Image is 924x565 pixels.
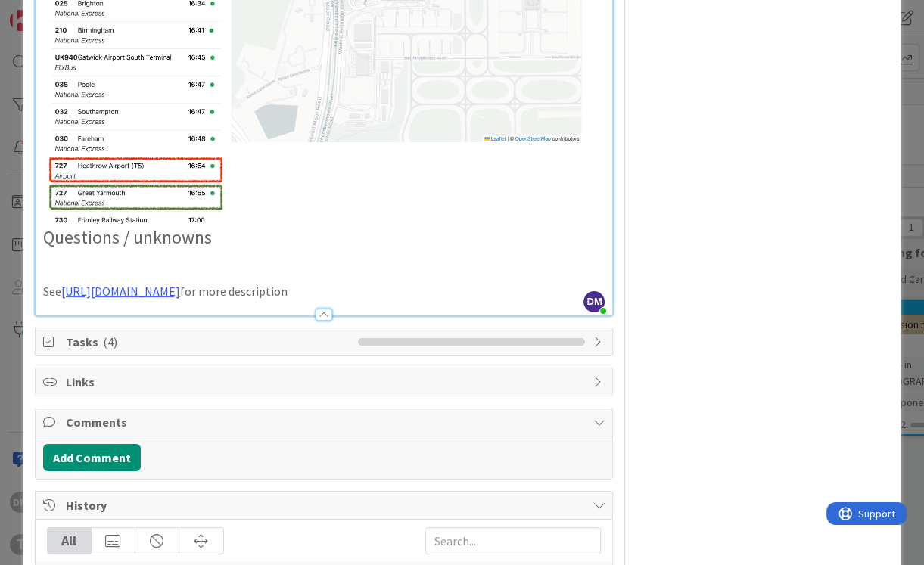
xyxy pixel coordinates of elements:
p: See for more description [43,283,605,300]
span: Comments [66,413,586,431]
div: All [48,528,92,554]
input: Search... [425,527,601,554]
span: Links [66,373,586,391]
span: Tasks [66,333,351,351]
span: Support [32,2,69,20]
span: ( 4 ) [103,334,117,349]
button: Add Comment [43,444,141,471]
span: History [66,496,586,514]
span: DM [583,291,605,312]
a: [URL][DOMAIN_NAME] [61,284,180,299]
